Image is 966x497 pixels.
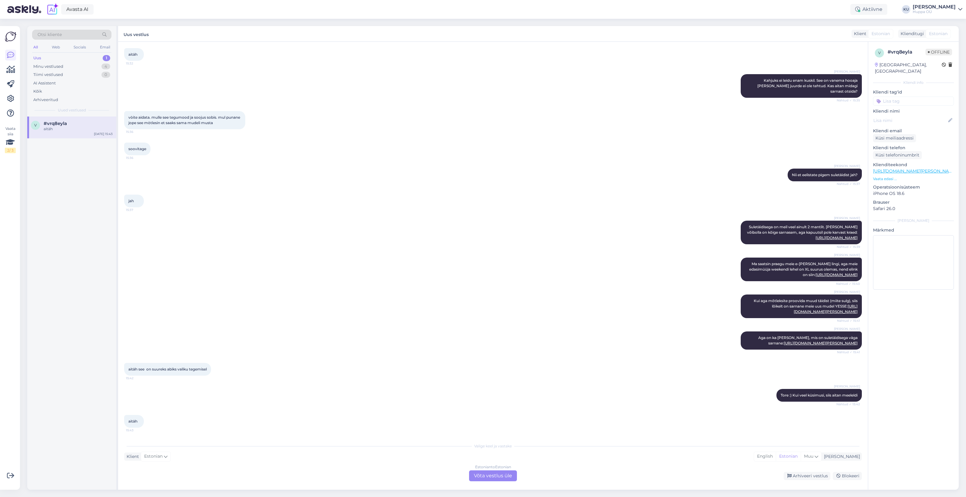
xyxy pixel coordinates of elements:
[873,190,954,197] p: iPhone OS 18.6
[873,145,954,151] p: Kliendi telefon
[873,108,954,114] p: Kliendi nimi
[754,452,776,461] div: English
[124,453,139,460] div: Klient
[144,453,163,460] span: Estonian
[836,402,860,406] span: Nähtud ✓ 15:42
[792,173,858,177] span: Nii et eelistate pigem suletäidist jah?
[33,64,63,70] div: Minu vestlused
[902,5,910,14] div: KU
[873,97,954,106] input: Lisa tag
[815,272,858,277] a: [URL][DOMAIN_NAME]
[873,134,916,142] div: Küsi meiliaadressi
[38,31,62,38] span: Otsi kliente
[33,80,56,86] div: AI Assistent
[873,151,922,159] div: Küsi telefoninumbrit
[61,4,94,15] a: Avasta AI
[128,367,207,371] span: aitäh see on suureks abiks valiku tegemisel
[757,78,858,94] span: Kahjuks ei leidu enam kuskil. See on vanema hooaja [PERSON_NAME] juurde ei ole tehtud. Kas aitan ...
[94,132,113,136] div: [DATE] 15:43
[873,162,954,168] p: Klienditeekond
[873,117,947,124] input: Lisa nimi
[99,43,111,51] div: Email
[33,97,58,103] div: Arhiveeritud
[33,72,63,78] div: Tiimi vestlused
[822,453,860,460] div: [PERSON_NAME]
[5,148,16,153] div: 2 / 3
[873,128,954,134] p: Kliendi email
[834,164,860,168] span: [PERSON_NAME]
[872,31,890,37] span: Estonian
[126,208,149,212] span: 15:37
[128,199,134,203] span: jah
[124,443,862,449] div: Valige keel ja vastake
[5,31,16,42] img: Askly Logo
[873,199,954,206] p: Brauser
[833,472,862,480] div: Blokeeri
[898,31,924,37] div: Klienditugi
[837,98,860,103] span: Nähtud ✓ 15:35
[784,341,858,345] a: [URL][DOMAIN_NAME][PERSON_NAME]
[72,43,87,51] div: Socials
[128,419,137,423] span: aitäh
[834,290,860,294] span: [PERSON_NAME]
[124,30,149,38] label: Uus vestlus
[873,89,954,95] p: Kliendi tag'id
[837,245,860,249] span: Nähtud ✓ 15:39
[873,227,954,233] p: Märkmed
[815,235,858,240] a: [URL][DOMAIN_NAME]
[749,262,858,277] span: Ma saatsin praegu meie e-[PERSON_NAME] lingi, aga meie edasimüüja weekendi lehel on XL suurus ole...
[837,318,860,323] span: Nähtud ✓ 15:41
[754,298,858,314] span: Kui aga mõtleksite proovida muud täidist (miite sulg), siis lõikelt on sarnane meie uus mudel YESSE:
[5,126,16,153] div: Vaata siia
[804,453,813,459] span: Muu
[873,176,954,182] p: Vaata edasi ...
[747,225,858,240] span: Suletäidisega on meil veel ainult 2 mantlit. [PERSON_NAME] võibolla on kõige sarnasem, aga kapuut...
[128,52,137,57] span: aitäh
[475,464,511,470] div: Estonian to Estonian
[834,69,860,74] span: [PERSON_NAME]
[33,88,42,94] div: Kõik
[929,31,948,37] span: Estonian
[925,49,952,55] span: Offline
[834,253,860,257] span: [PERSON_NAME]
[32,43,39,51] div: All
[46,3,59,16] img: explore-ai
[51,43,61,51] div: Web
[873,168,957,174] a: [URL][DOMAIN_NAME][PERSON_NAME]
[44,126,113,132] div: aitäh
[128,115,241,125] span: vòite aidata. mulle see tegumood ja soojus sobis. mul punane jope see mòtlesin et saaks sama mude...
[834,327,860,331] span: [PERSON_NAME]
[834,216,860,220] span: [PERSON_NAME]
[837,182,860,186] span: Nähtud ✓ 15:37
[101,64,110,70] div: 4
[836,281,860,286] span: Nähtud ✓ 15:40
[913,5,962,14] a: [PERSON_NAME]Huppa OÜ
[34,123,37,127] span: v
[873,218,954,223] div: [PERSON_NAME]
[103,55,110,61] div: 1
[850,4,887,15] div: Aktiivne
[469,470,517,481] div: Võta vestlus üle
[873,206,954,212] p: Safari 26.0
[784,472,830,480] div: Arhiveeri vestlus
[875,62,942,74] div: [GEOGRAPHIC_DATA], [GEOGRAPHIC_DATA]
[126,61,149,66] span: 15:32
[913,5,956,9] div: [PERSON_NAME]
[33,55,41,61] div: Uus
[44,121,67,126] span: #vrq8eyla
[852,31,866,37] div: Klient
[776,452,801,461] div: Estonian
[781,393,858,397] span: Tore :) Kui veel küsimusi, siis aitan meeleldi
[128,146,146,151] span: soovitage
[101,72,110,78] div: 0
[888,48,925,56] div: # vrq8eyla
[837,350,860,354] span: Nähtud ✓ 15:41
[126,156,149,160] span: 15:36
[126,130,149,134] span: 15:36
[873,80,954,85] div: Kliendi info
[126,376,149,380] span: 15:42
[758,335,858,345] span: Aga on ka [PERSON_NAME], mis on suletäidisega väga sarnane:
[873,184,954,190] p: Operatsioonisüsteem
[834,384,860,389] span: [PERSON_NAME]
[58,107,86,113] span: Uued vestlused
